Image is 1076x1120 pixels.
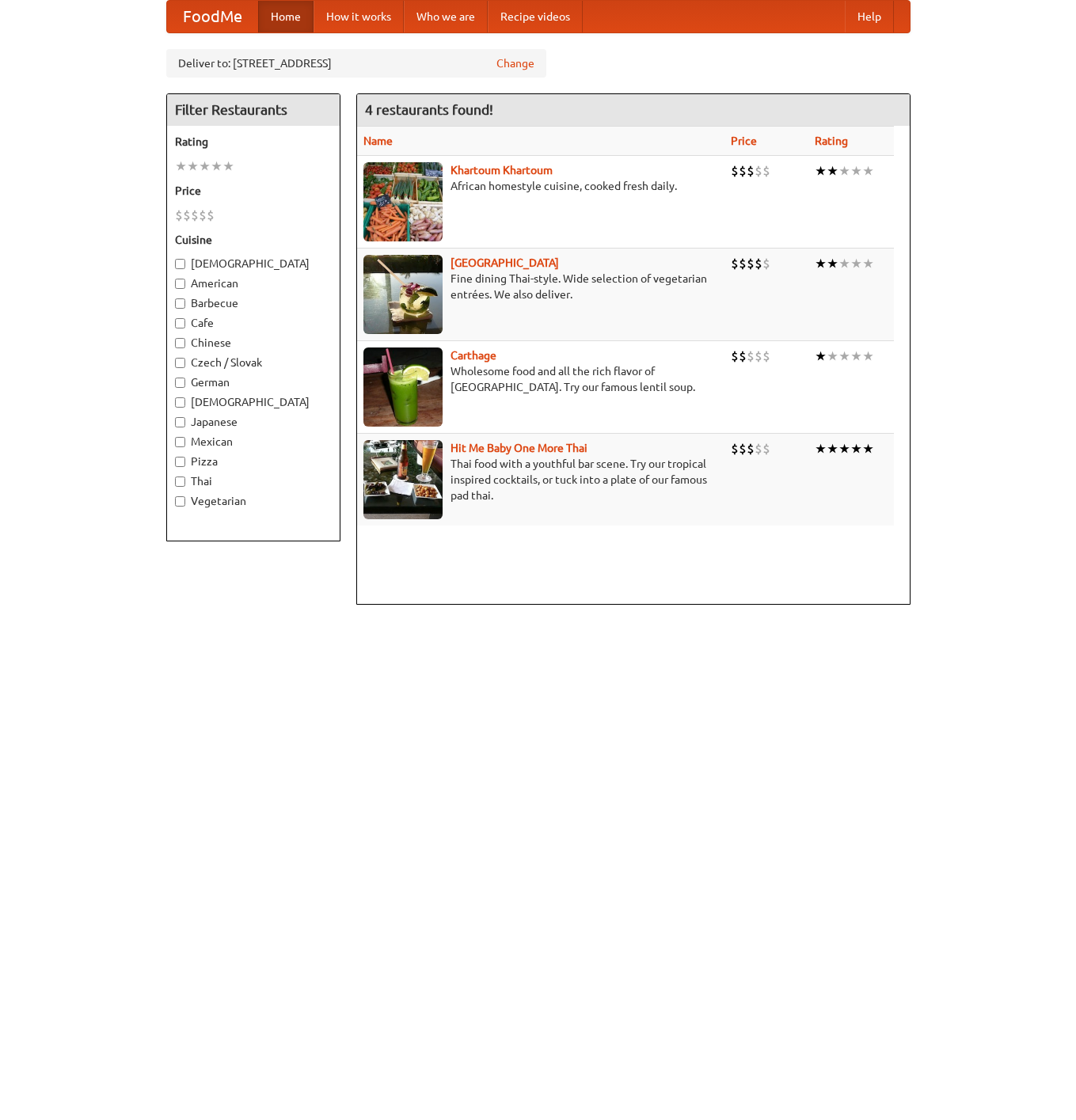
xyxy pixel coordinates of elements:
[175,259,185,269] input: [DEMOGRAPHIC_DATA]
[838,347,850,365] li: ★
[739,347,747,365] li: $
[175,232,332,248] h5: Cuisine
[175,496,185,507] input: Vegetarian
[363,162,443,241] img: khartoum.jpg
[815,135,848,147] a: Rating
[175,358,185,368] input: Czech / Slovak
[755,440,762,457] li: $
[451,349,496,362] a: Carthage
[175,378,185,388] input: German
[187,158,199,175] li: ★
[166,49,546,78] div: Deliver to: [STREET_ADDRESS]
[167,94,340,126] h4: Filter Restaurants
[363,255,443,334] img: satay.jpg
[862,347,874,365] li: ★
[211,158,222,175] li: ★
[175,338,185,348] input: Chinese
[175,417,185,427] input: Japanese
[175,434,332,450] label: Mexican
[363,347,443,427] img: carthage.jpg
[175,335,332,351] label: Chinese
[838,162,850,180] li: ★
[175,473,332,489] label: Thai
[199,207,207,224] li: $
[222,158,234,175] li: ★
[762,440,770,457] li: $
[862,255,874,272] li: ★
[488,1,583,32] a: Recipe videos
[815,347,827,365] li: ★
[175,457,185,467] input: Pizza
[404,1,488,32] a: Who we are
[496,55,534,71] a: Change
[175,279,185,289] input: American
[175,493,332,509] label: Vegetarian
[850,162,862,180] li: ★
[850,347,862,365] li: ★
[363,456,718,503] p: Thai food with a youthful bar scene. Try our tropical inspired cocktails, or tuck into a plate of...
[175,355,332,370] label: Czech / Slovak
[747,255,755,272] li: $
[747,440,755,457] li: $
[815,255,827,272] li: ★
[451,442,587,454] b: Hit Me Baby One More Thai
[739,440,747,457] li: $
[175,394,332,410] label: [DEMOGRAPHIC_DATA]
[827,255,838,272] li: ★
[838,255,850,272] li: ★
[175,158,187,175] li: ★
[755,255,762,272] li: $
[175,134,332,150] h5: Rating
[850,255,862,272] li: ★
[175,256,332,271] label: [DEMOGRAPHIC_DATA]
[363,135,393,147] a: Name
[739,162,747,180] li: $
[258,1,314,32] a: Home
[755,162,762,180] li: $
[175,275,332,291] label: American
[175,183,332,199] h5: Price
[731,347,739,365] li: $
[827,440,838,457] li: ★
[862,162,874,180] li: ★
[183,207,191,224] li: $
[747,162,755,180] li: $
[191,207,199,224] li: $
[363,363,718,395] p: Wholesome food and all the rich flavor of [GEOGRAPHIC_DATA]. Try our famous lentil soup.
[731,255,739,272] li: $
[207,207,215,224] li: $
[762,255,770,272] li: $
[731,135,757,147] a: Price
[167,1,258,32] a: FoodMe
[175,397,185,408] input: [DEMOGRAPHIC_DATA]
[175,315,332,331] label: Cafe
[199,158,211,175] li: ★
[175,318,185,328] input: Cafe
[175,437,185,447] input: Mexican
[363,178,718,194] p: African homestyle cuisine, cooked fresh daily.
[815,440,827,457] li: ★
[175,476,185,487] input: Thai
[762,347,770,365] li: $
[845,1,894,32] a: Help
[365,102,493,117] ng-pluralize: 4 restaurants found!
[363,271,718,302] p: Fine dining Thai-style. Wide selection of vegetarian entrées. We also deliver.
[762,162,770,180] li: $
[175,374,332,390] label: German
[363,440,443,519] img: babythai.jpg
[451,164,553,177] a: Khartoum Khartoum
[850,440,862,457] li: ★
[755,347,762,365] li: $
[731,162,739,180] li: $
[731,440,739,457] li: $
[838,440,850,457] li: ★
[827,347,838,365] li: ★
[827,162,838,180] li: ★
[175,454,332,469] label: Pizza
[815,162,827,180] li: ★
[747,347,755,365] li: $
[451,256,559,269] a: [GEOGRAPHIC_DATA]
